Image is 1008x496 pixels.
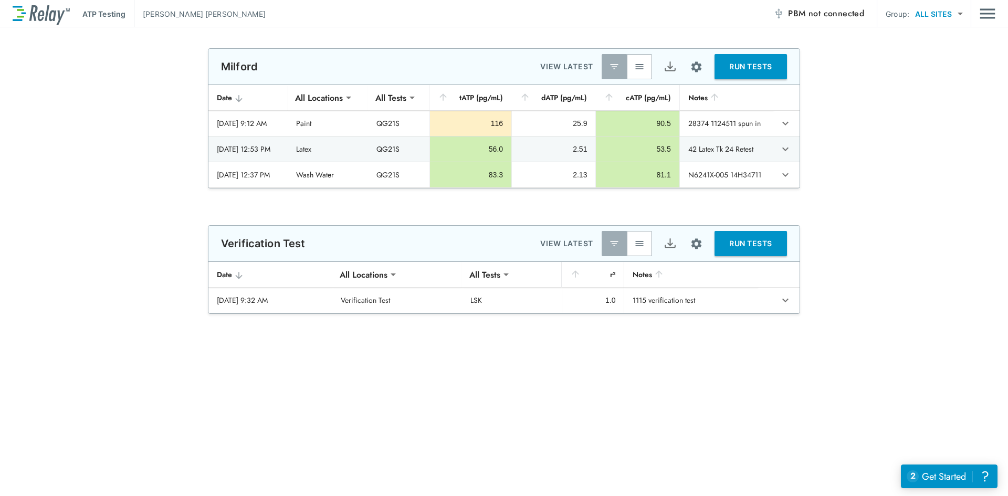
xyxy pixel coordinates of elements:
div: 116 [438,118,503,129]
img: Settings Icon [690,237,703,250]
td: 28374 1124511 spun in [679,111,774,136]
button: Export [657,231,682,256]
p: [PERSON_NAME] [PERSON_NAME] [143,8,266,19]
p: VIEW LATEST [540,60,593,73]
div: 83.3 [438,170,503,180]
button: Site setup [682,53,710,81]
img: Latest [609,238,619,249]
td: 1115 verification test [624,288,757,313]
button: Main menu [980,4,995,24]
td: QG21S [368,136,429,162]
div: 1.0 [571,295,616,305]
td: Wash Water [288,162,367,187]
div: cATP (pg/mL) [604,91,670,104]
img: Offline Icon [773,8,784,19]
table: sticky table [208,85,800,188]
div: [DATE] 9:12 AM [217,118,279,129]
div: All Tests [368,87,414,108]
p: Verification Test [221,237,306,250]
th: Date [208,262,332,288]
td: Latex [288,136,367,162]
button: expand row [776,166,794,184]
img: Latest [609,61,619,72]
div: 81.1 [604,170,670,180]
img: LuminUltra Relay [13,3,70,25]
button: RUN TESTS [715,54,787,79]
td: QG21S [368,162,429,187]
button: expand row [776,114,794,132]
div: Notes [633,268,749,281]
img: View All [634,61,645,72]
img: Export Icon [664,237,677,250]
button: Site setup [682,230,710,258]
p: Group: [886,8,909,19]
img: View All [634,238,645,249]
div: 2.51 [520,144,587,154]
button: PBM not connected [769,3,868,24]
p: VIEW LATEST [540,237,593,250]
img: Drawer Icon [980,4,995,24]
div: All Tests [462,264,508,285]
div: [DATE] 9:32 AM [217,295,324,305]
td: QG21S [368,111,429,136]
td: 42 Latex Tk 24 Retest [679,136,774,162]
button: Export [657,54,682,79]
div: tATP (pg/mL) [438,91,503,104]
div: 56.0 [438,144,503,154]
img: Settings Icon [690,60,703,73]
div: 53.5 [604,144,670,154]
td: Paint [288,111,367,136]
div: All Locations [288,87,350,108]
div: Notes [688,91,765,104]
div: 2.13 [520,170,587,180]
span: not connected [808,7,864,19]
img: Export Icon [664,60,677,73]
div: All Locations [332,264,395,285]
button: expand row [776,291,794,309]
p: Milford [221,60,258,73]
div: [DATE] 12:53 PM [217,144,279,154]
td: Verification Test [332,288,462,313]
div: 25.9 [520,118,587,129]
table: sticky table [208,262,800,313]
div: [DATE] 12:37 PM [217,170,279,180]
th: Date [208,85,288,111]
iframe: Resource center [901,465,997,488]
div: r² [570,268,616,281]
td: LSK [462,288,562,313]
td: N6241X-005 14H34711 [679,162,774,187]
p: ATP Testing [82,8,125,19]
button: expand row [776,140,794,158]
button: RUN TESTS [715,231,787,256]
div: 90.5 [604,118,670,129]
span: PBM [788,6,864,21]
div: dATP (pg/mL) [520,91,587,104]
